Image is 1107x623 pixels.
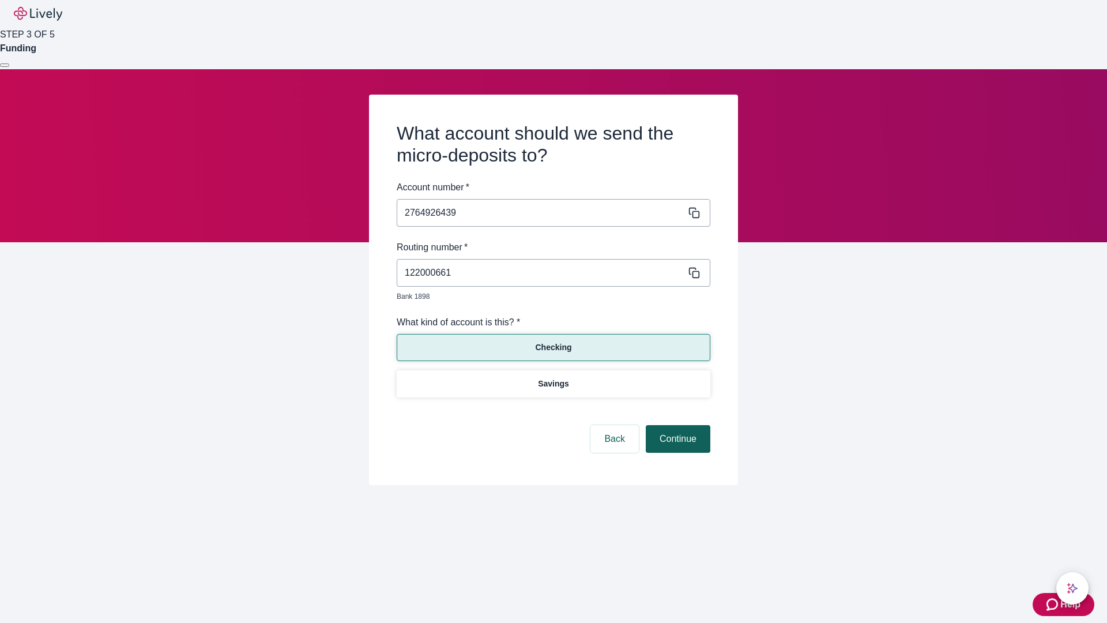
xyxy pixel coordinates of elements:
[14,7,62,21] img: Lively
[397,122,710,167] h2: What account should we send the micro-deposits to?
[686,265,702,281] button: Copy message content to clipboard
[688,207,700,219] svg: Copy to clipboard
[1067,583,1078,594] svg: Lively AI Assistant
[688,267,700,279] svg: Copy to clipboard
[397,316,520,329] label: What kind of account is this? *
[397,291,702,302] p: Bank 1898
[538,378,569,390] p: Savings
[535,341,571,354] p: Checking
[397,334,710,361] button: Checking
[646,425,710,453] button: Continue
[1046,598,1060,611] svg: Zendesk support icon
[686,205,702,221] button: Copy message content to clipboard
[1033,593,1094,616] button: Zendesk support iconHelp
[1056,572,1089,605] button: chat
[1060,598,1080,611] span: Help
[590,425,639,453] button: Back
[397,181,469,194] label: Account number
[397,370,710,397] button: Savings
[397,241,468,254] label: Routing number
